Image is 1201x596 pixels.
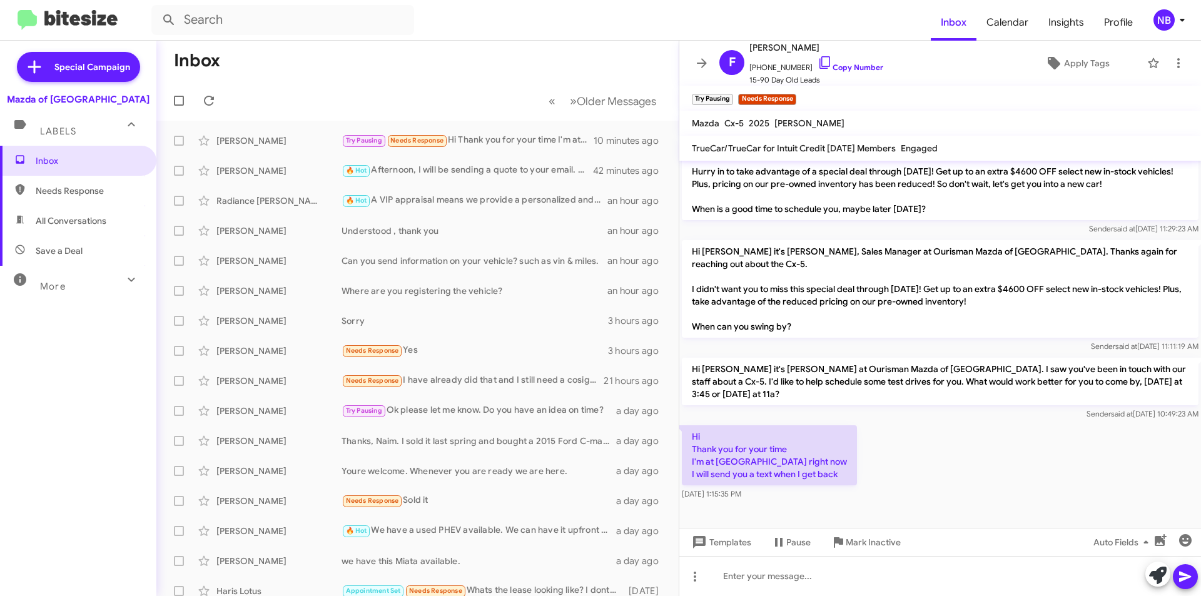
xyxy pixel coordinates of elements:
[216,345,342,357] div: [PERSON_NAME]
[342,465,616,477] div: Youre welcome. Whenever you are ready we are here.
[577,94,656,108] span: Older Messages
[738,94,796,105] small: Needs Response
[342,435,616,447] div: Thanks, Naim. I sold it last spring and bought a 2015 Ford C-max, which I like very much. I loved...
[1153,9,1175,31] div: NB
[346,166,367,174] span: 🔥 Hot
[616,555,669,567] div: a day ago
[786,531,811,553] span: Pause
[1087,409,1198,418] span: Sender [DATE] 10:49:23 AM
[36,154,142,167] span: Inbox
[346,136,382,144] span: Try Pausing
[689,531,751,553] span: Templates
[541,88,563,114] button: Previous
[821,531,911,553] button: Mark Inactive
[342,163,594,178] div: Afternoon, I will be sending a quote to your email. on the Miata. Please let me know if you recei...
[692,94,733,105] small: Try Pausing
[216,465,342,477] div: [PERSON_NAME]
[846,531,901,553] span: Mark Inactive
[1093,531,1153,553] span: Auto Fields
[216,375,342,387] div: [PERSON_NAME]
[607,225,669,237] div: an hour ago
[542,88,664,114] nav: Page navigation example
[749,118,769,129] span: 2025
[216,285,342,297] div: [PERSON_NAME]
[151,5,414,35] input: Search
[608,315,669,327] div: 3 hours ago
[616,525,669,537] div: a day ago
[1091,341,1198,351] span: Sender [DATE] 11:11:19 AM
[1013,52,1141,74] button: Apply Tags
[594,164,669,177] div: 42 minutes ago
[216,555,342,567] div: [PERSON_NAME]
[607,194,669,207] div: an hour ago
[346,587,401,595] span: Appointment Set
[36,184,142,197] span: Needs Response
[761,531,821,553] button: Pause
[607,255,669,267] div: an hour ago
[40,126,76,137] span: Labels
[729,53,736,73] span: F
[818,63,883,72] a: Copy Number
[390,136,443,144] span: Needs Response
[342,493,616,508] div: Sold it
[346,527,367,535] span: 🔥 Hot
[749,55,883,74] span: [PHONE_NUMBER]
[616,435,669,447] div: a day ago
[682,358,1198,405] p: Hi [PERSON_NAME] it's [PERSON_NAME] at Ourisman Mazda of [GEOGRAPHIC_DATA]. I saw you've been in ...
[216,194,342,207] div: Radiance [PERSON_NAME]
[976,4,1038,41] a: Calendar
[682,240,1198,338] p: Hi [PERSON_NAME] it's [PERSON_NAME], Sales Manager at Ourisman Mazda of [GEOGRAPHIC_DATA]. Thanks...
[1094,4,1143,41] a: Profile
[342,285,607,297] div: Where are you registering the vehicle?
[1143,9,1187,31] button: NB
[40,281,66,292] span: More
[931,4,976,41] a: Inbox
[692,143,896,154] span: TrueCar/TrueCar for Intuit Credit [DATE] Members
[1089,224,1198,233] span: Sender [DATE] 11:29:23 AM
[342,133,594,148] div: Hi Thank you for your time I'm at [GEOGRAPHIC_DATA] right now I will send you a text when I get back
[342,403,616,418] div: Ok please let me know. Do you have an idea on time?
[1083,531,1163,553] button: Auto Fields
[216,255,342,267] div: [PERSON_NAME]
[216,495,342,507] div: [PERSON_NAME]
[409,587,462,595] span: Needs Response
[216,405,342,417] div: [PERSON_NAME]
[342,373,604,388] div: I have already did that and I still need a cosigner
[216,435,342,447] div: [PERSON_NAME]
[342,193,607,208] div: A VIP appraisal means we provide a personalized and quick evaluation of your vehicle, ensuring yo...
[174,51,220,71] h1: Inbox
[1115,341,1137,351] span: said at
[616,495,669,507] div: a day ago
[36,245,83,257] span: Save a Deal
[342,523,616,538] div: We have a used PHEV available. We can have it upfront for you when you arrive.
[562,88,664,114] button: Next
[594,134,669,147] div: 10 minutes ago
[682,425,857,485] p: Hi Thank you for your time I'm at [GEOGRAPHIC_DATA] right now I will send you a text when I get back
[749,40,883,55] span: [PERSON_NAME]
[17,52,140,82] a: Special Campaign
[216,225,342,237] div: [PERSON_NAME]
[1064,52,1110,74] span: Apply Tags
[570,93,577,109] span: »
[692,118,719,129] span: Mazda
[901,143,938,154] span: Engaged
[346,497,399,505] span: Needs Response
[749,74,883,86] span: 15-90 Day Old Leads
[216,164,342,177] div: [PERSON_NAME]
[1038,4,1094,41] a: Insights
[346,196,367,205] span: 🔥 Hot
[342,225,607,237] div: Understood , thank you
[346,376,399,385] span: Needs Response
[36,215,106,227] span: All Conversations
[216,134,342,147] div: [PERSON_NAME]
[342,255,607,267] div: Can you send information on your vehicle? such as vin & miles.
[549,93,555,109] span: «
[342,315,608,327] div: Sorry
[682,123,1198,220] p: Hi [PERSON_NAME] it's [PERSON_NAME], Sales Manager at Ourisman Mazda of [GEOGRAPHIC_DATA]. Thanks...
[607,285,669,297] div: an hour ago
[616,465,669,477] div: a day ago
